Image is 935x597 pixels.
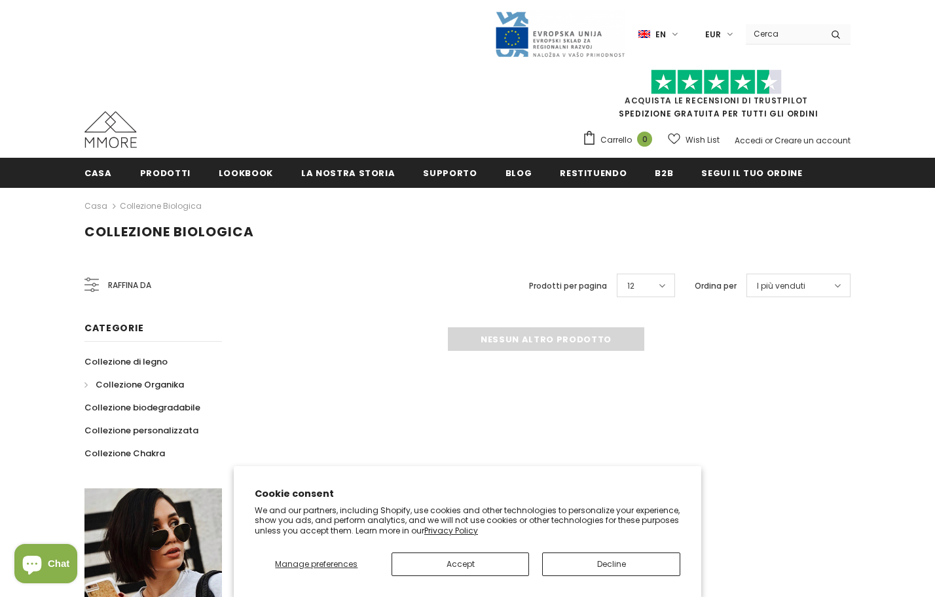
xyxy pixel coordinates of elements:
a: Collezione Chakra [84,442,165,465]
a: Restituendo [560,158,627,187]
a: Collezione biologica [120,200,202,211]
button: Manage preferences [255,552,378,576]
span: 0 [637,132,652,147]
a: supporto [423,158,477,187]
label: Prodotti per pagina [529,280,607,293]
span: Collezione personalizzata [84,424,198,437]
button: Decline [542,552,680,576]
a: Collezione personalizzata [84,419,198,442]
a: Prodotti [140,158,191,187]
span: Lookbook [219,167,273,179]
img: i-lang-1.png [638,29,650,40]
a: Wish List [668,128,720,151]
a: Javni Razpis [494,28,625,39]
span: supporto [423,167,477,179]
span: Collezione biologica [84,223,254,241]
span: Segui il tuo ordine [701,167,802,179]
input: Search Site [746,24,821,43]
a: Privacy Policy [424,525,478,536]
span: I più venduti [757,280,805,293]
span: Prodotti [140,167,191,179]
span: Categorie [84,321,143,335]
span: Restituendo [560,167,627,179]
a: Segui il tuo ordine [701,158,802,187]
span: SPEDIZIONE GRATUITA PER TUTTI GLI ORDINI [582,75,851,119]
a: Collezione di legno [84,350,168,373]
span: Collezione Chakra [84,447,165,460]
span: or [765,135,773,146]
span: Collezione biodegradabile [84,401,200,414]
span: Wish List [686,134,720,147]
span: Blog [505,167,532,179]
span: Raffina da [108,278,151,293]
a: La nostra storia [301,158,395,187]
a: Collezione biodegradabile [84,396,200,419]
span: Carrello [600,134,632,147]
span: B2B [655,167,673,179]
span: La nostra storia [301,167,395,179]
span: en [655,28,666,41]
img: Casi MMORE [84,111,137,148]
span: Manage preferences [275,558,357,570]
a: Accedi [735,135,763,146]
a: Casa [84,198,107,214]
h2: Cookie consent [255,487,680,501]
button: Accept [392,552,530,576]
p: We and our partners, including Shopify, use cookies and other technologies to personalize your ex... [255,505,680,536]
span: EUR [705,28,721,41]
a: B2B [655,158,673,187]
span: Collezione Organika [96,378,184,391]
a: Casa [84,158,112,187]
inbox-online-store-chat: Shopify online store chat [10,544,81,587]
img: Fidati di Pilot Stars [651,69,782,95]
a: Lookbook [219,158,273,187]
a: Acquista le recensioni di TrustPilot [625,95,808,106]
span: 12 [627,280,634,293]
span: Collezione di legno [84,355,168,368]
a: Collezione Organika [84,373,184,396]
a: Carrello 0 [582,130,659,150]
a: Creare un account [775,135,851,146]
label: Ordina per [695,280,737,293]
span: Casa [84,167,112,179]
a: Blog [505,158,532,187]
img: Javni Razpis [494,10,625,58]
